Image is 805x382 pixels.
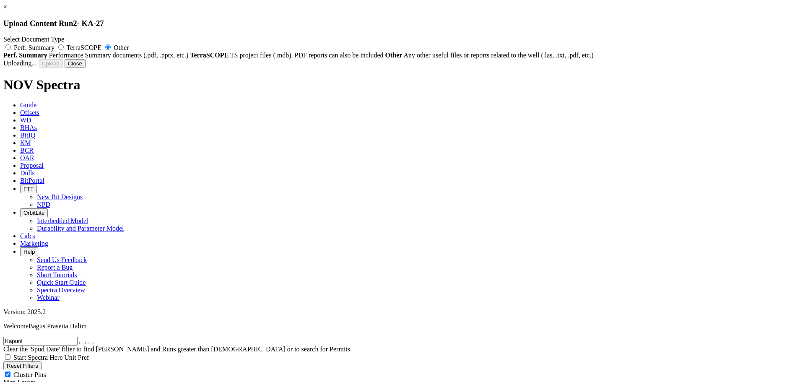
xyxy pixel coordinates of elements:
[65,59,86,68] button: Close
[3,77,802,93] h1: NOV Spectra
[3,52,47,59] strong: Perf. Summary
[20,101,36,109] span: Guide
[230,52,384,59] span: TS project files (.mdb). PDF reports can also be included
[37,271,77,278] a: Short Tutorials
[23,186,34,192] span: FTT
[385,52,402,59] strong: Other
[37,193,83,200] a: New Bit Designs
[404,52,594,59] span: Any other useful files or reports related to the well (.las, .txt, .pdf, etc.)
[3,60,37,67] span: Uploading...
[73,19,77,28] span: 2
[37,217,88,224] a: Interbedded Model
[49,52,188,59] span: Performance Summary documents (.pdf, .pptx, etc.)
[3,337,78,346] input: Search
[23,249,35,255] span: Help
[37,294,60,301] a: Webinar
[20,117,31,124] span: WD
[37,279,86,286] a: Quick Start Guide
[3,361,42,370] button: Reset Filters
[3,308,802,316] div: Version: 2025.2
[39,59,63,68] button: Upload
[3,346,352,353] span: Clear the 'Spud Date' filter to find [PERSON_NAME] and Runs greater than [DEMOGRAPHIC_DATA] or to...
[3,3,7,10] a: ×
[64,354,89,361] span: Unit Pref
[20,232,35,239] span: Calcs
[5,44,11,50] input: Perf. Summary
[20,169,35,177] span: Dulls
[13,371,46,378] span: Cluster Pins
[20,240,48,247] span: Marketing
[37,201,50,208] a: NPD
[20,147,34,154] span: BCR
[58,44,64,50] input: TerraSCOPE
[13,354,62,361] span: Start Spectra Here
[67,44,101,51] span: TerraSCOPE
[37,256,87,263] a: Send Us Feedback
[20,132,35,139] span: BitIQ
[82,19,104,28] span: KA-27
[190,52,229,59] strong: TerraSCOPE
[20,139,31,146] span: KM
[3,322,802,330] p: Welcome
[105,44,111,50] input: Other
[20,109,39,116] span: Offsets
[20,154,34,161] span: OAR
[20,124,37,131] span: BHAs
[114,44,129,51] span: Other
[37,225,124,232] a: Durability and Parameter Model
[37,286,85,294] a: Spectra Overview
[20,177,44,184] span: BitPortal
[29,322,87,330] span: Bagus Prasetia Halim
[20,162,44,169] span: Proposal
[14,44,55,51] span: Perf. Summary
[37,264,73,271] a: Report a Bug
[3,19,57,28] span: Upload Content
[59,19,80,28] span: Run -
[3,36,64,43] span: Select Document Type
[23,210,44,216] span: OrbitLite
